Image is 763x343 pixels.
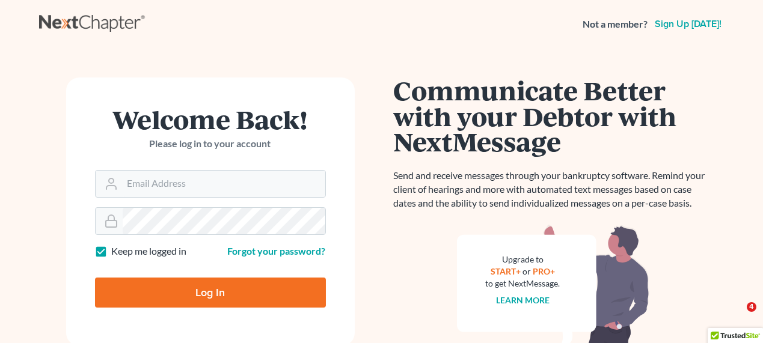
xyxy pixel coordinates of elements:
[491,266,521,276] a: START+
[722,302,751,331] iframe: Intercom live chat
[496,295,550,305] a: Learn more
[123,171,325,197] input: Email Address
[95,106,326,132] h1: Welcome Back!
[95,137,326,151] p: Please log in to your account
[533,266,555,276] a: PRO+
[522,266,531,276] span: or
[653,19,725,29] a: Sign up [DATE]!
[394,77,712,154] h1: Communicate Better with your Debtor with NextMessage
[95,278,326,308] input: Log In
[394,169,712,210] p: Send and receive messages through your bankruptcy software. Remind your client of hearings and mo...
[486,253,560,266] div: Upgrade to
[228,245,326,256] a: Forgot your password?
[112,244,187,258] label: Keep me logged in
[583,17,648,31] strong: Not a member?
[486,278,560,290] div: to get NextMessage.
[747,302,756,312] span: 4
